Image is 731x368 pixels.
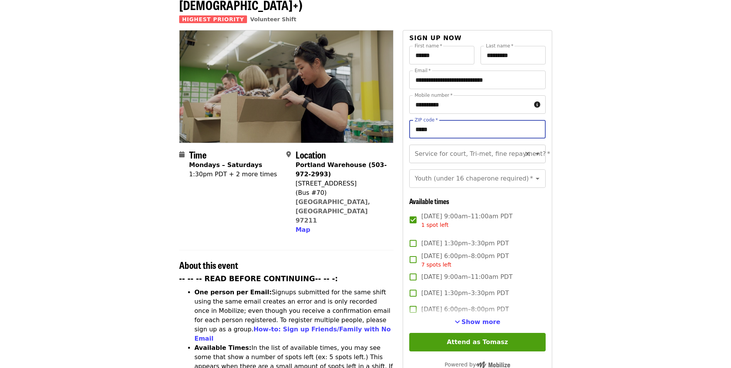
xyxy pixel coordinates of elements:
[415,93,452,98] label: Mobile number
[481,46,546,64] input: Last name
[296,179,387,188] div: [STREET_ADDRESS]
[195,326,391,342] a: How-to: Sign up Friends/Family with No Email
[409,196,449,206] span: Available times
[421,212,513,229] span: [DATE] 9:00am–11:00am PDT
[532,149,543,159] button: Open
[532,173,543,184] button: Open
[296,161,387,178] strong: Portland Warehouse (503-972-2993)
[445,361,510,368] span: Powered by
[455,317,501,327] button: See more timeslots
[415,44,442,48] label: First name
[296,148,326,161] span: Location
[421,305,509,314] span: [DATE] 6:00pm–8:00pm PDT
[189,148,207,161] span: Time
[409,120,545,138] input: ZIP code
[421,222,449,228] span: 1 spot left
[409,34,462,42] span: Sign up now
[296,188,387,198] div: (Bus #70)
[421,252,509,269] span: [DATE] 6:00pm–8:00pm PDT
[179,151,185,158] i: calendar icon
[195,344,252,351] strong: Available Times:
[415,118,438,122] label: ZIP code
[534,101,540,108] i: circle-info icon
[409,333,545,351] button: Attend as Tomasz
[195,289,272,296] strong: One person per Email:
[421,262,451,268] span: 7 spots left
[409,71,545,89] input: Email
[415,68,431,73] label: Email
[296,198,370,224] a: [GEOGRAPHIC_DATA], [GEOGRAPHIC_DATA] 97211
[421,289,509,298] span: [DATE] 1:30pm–3:30pm PDT
[409,95,531,114] input: Mobile number
[180,30,393,142] img: July/Aug/Sept - Portland: Repack/Sort (age 8+) organized by Oregon Food Bank
[296,226,310,233] span: Map
[421,272,513,282] span: [DATE] 9:00am–11:00am PDT
[179,15,247,23] span: Highest Priority
[189,161,262,169] strong: Mondays – Saturdays
[189,170,277,179] div: 1:30pm PDT + 2 more times
[522,149,533,159] button: Clear
[286,151,291,158] i: map-marker-alt icon
[250,16,296,22] a: Volunteer Shift
[296,225,310,235] button: Map
[421,239,509,248] span: [DATE] 1:30pm–3:30pm PDT
[409,46,474,64] input: First name
[195,288,394,343] li: Signups submitted for the same shift using the same email creates an error and is only recorded o...
[179,258,238,272] span: About this event
[179,275,338,283] strong: -- -- -- READ BEFORE CONTINUING-- -- -:
[486,44,513,48] label: Last name
[462,318,501,326] span: Show more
